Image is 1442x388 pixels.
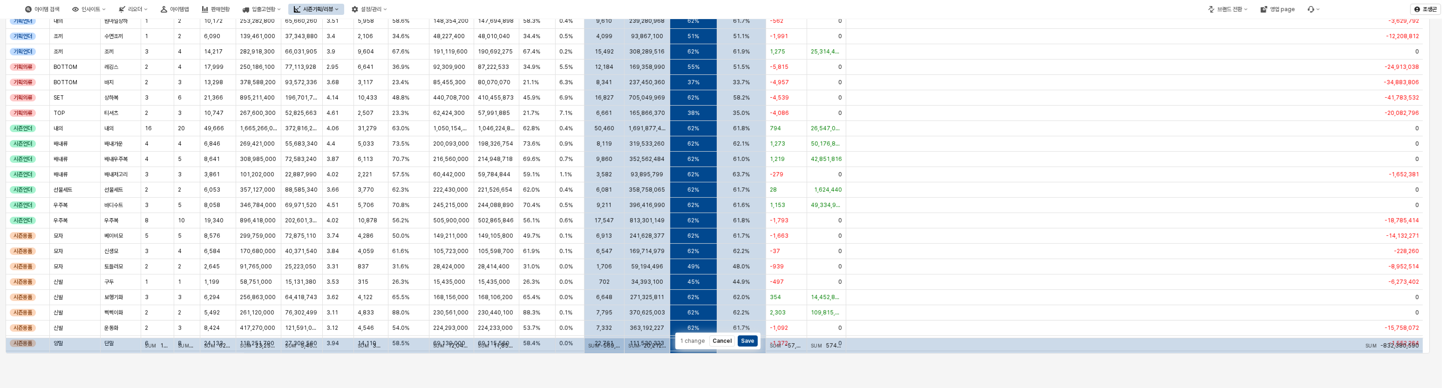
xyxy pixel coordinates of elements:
[178,48,182,55] span: 4
[54,186,72,194] span: 선물세트
[433,171,465,178] span: 60,442,000
[433,125,470,132] span: 1,050,154,000
[559,79,573,86] span: 6.3%
[838,109,842,117] span: 0
[196,4,235,15] button: 판매현황
[326,17,339,25] span: 3.51
[478,63,509,71] span: 87,222,533
[478,171,510,178] span: 59,784,844
[631,171,663,178] span: 93,895,799
[178,125,185,132] span: 20
[1255,4,1300,15] div: 영업 page
[392,171,409,178] span: 57.5%
[54,140,68,147] span: 배내류
[358,63,374,71] span: 6,641
[285,109,317,117] span: 52,825,663
[326,186,339,194] span: 3.66
[478,140,513,147] span: 198,326,754
[204,48,223,55] span: 14,217
[14,48,32,55] span: 기획언더
[358,48,374,55] span: 9,604
[838,17,842,25] span: 0
[523,48,540,55] span: 67.4%
[733,125,750,132] span: 61.8%
[145,171,149,178] span: 3
[326,79,339,86] span: 3.68
[326,140,335,147] span: 4.4
[1389,171,1419,178] span: -1,652,381
[595,94,614,101] span: 16,827
[145,125,152,132] span: 16
[145,79,148,86] span: 2
[14,171,32,178] span: 시즌언더
[240,63,275,71] span: 250,186,100
[34,6,59,13] div: 아이템 검색
[523,79,539,86] span: 21.1%
[178,140,182,147] span: 4
[204,171,220,178] span: 3,861
[145,17,148,25] span: 1
[733,186,750,194] span: 61.7%
[559,48,572,55] span: 0.2%
[113,4,153,15] button: 리오더
[392,63,409,71] span: 36.9%
[358,79,373,86] span: 3,117
[814,186,842,194] span: 1,624,440
[145,33,148,40] span: 1
[733,17,750,25] span: 61.7%
[392,48,409,55] span: 67.6%
[104,79,114,86] span: 바지
[14,33,32,40] span: 기획언더
[687,33,699,40] span: 51%
[631,33,663,40] span: 93,867,100
[20,4,65,15] div: 아이템 검색
[595,63,613,71] span: 12,184
[523,17,540,25] span: 58.3%
[559,155,573,163] span: 0.7%
[285,17,317,25] span: 65,660,260
[240,17,275,25] span: 253,282,800
[433,94,469,101] span: 440,708,700
[770,171,783,178] span: -279
[523,125,540,132] span: 62.8%
[629,186,665,194] span: 358,758,065
[104,186,123,194] span: 선물세트
[237,4,286,15] button: 입출고현황
[358,155,373,163] span: 6,113
[596,33,612,40] span: 4,099
[629,109,665,117] span: 165,866,370
[738,335,758,347] button: Save
[392,155,409,163] span: 70.7%
[1415,125,1419,132] span: 0
[433,140,469,147] span: 200,093,000
[14,155,32,163] span: 시즌언더
[596,171,612,178] span: 3,582
[523,140,540,147] span: 73.6%
[54,155,68,163] span: 배내류
[629,94,665,101] span: 705,049,969
[1302,4,1326,15] div: 버그 제보 및 기능 개선 요청
[392,33,409,40] span: 34.6%
[559,186,573,194] span: 0.4%
[433,79,466,86] span: 85,455,300
[523,94,540,101] span: 45.9%
[596,17,612,25] span: 9,610
[14,201,32,209] span: 시즌언더
[1385,109,1419,117] span: -20,082,796
[733,140,749,147] span: 62.1%
[1385,63,1419,71] span: -24,913,038
[240,94,275,101] span: 895,211,400
[595,48,614,55] span: 15,492
[104,94,118,101] span: 상하복
[358,33,373,40] span: 2,106
[392,186,409,194] span: 62.3%
[478,109,510,117] span: 57,991,885
[1415,140,1419,147] span: 0
[733,63,750,71] span: 51.5%
[770,140,785,147] span: 1,273
[285,140,318,147] span: 55,683,340
[178,155,182,163] span: 5
[145,155,149,163] span: 4
[358,109,374,117] span: 2,507
[326,33,335,40] span: 3.4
